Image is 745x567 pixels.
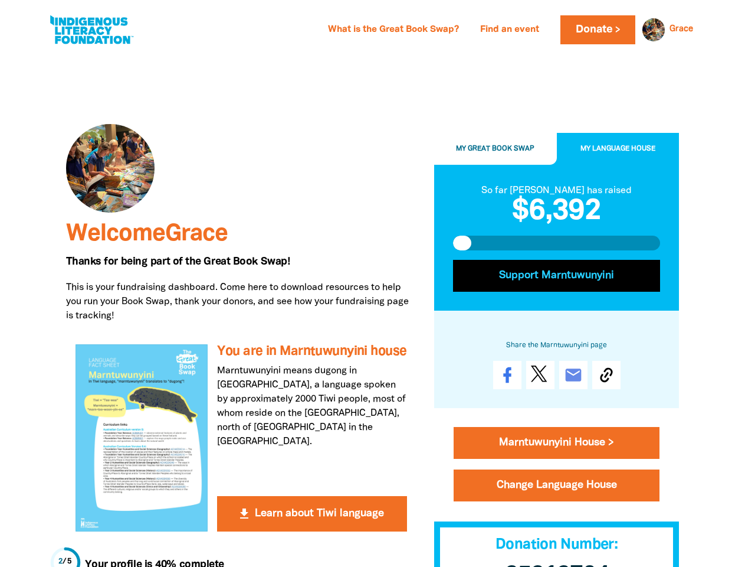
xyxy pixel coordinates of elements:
[557,133,680,165] button: My Language House
[454,470,660,502] button: Change Language House
[493,361,521,390] a: Share
[560,15,635,44] a: Donate
[66,257,290,266] span: Thanks for being part of the Great Book Swap!
[564,366,583,385] i: email
[434,133,557,165] button: My Great Book Swap
[669,25,693,34] a: Grace
[321,21,466,40] a: What is the Great Book Swap?
[66,223,228,245] span: Welcome Grace
[456,146,534,152] span: My Great Book Swap
[237,507,251,521] i: get_app
[580,146,655,152] span: My Language House
[526,361,554,390] a: Post
[495,539,618,552] span: Donation Number:
[473,21,546,40] a: Find an event
[453,260,661,292] button: Support Marntuwunyini
[454,428,660,460] a: Marntuwunyini House >
[592,361,621,390] button: Copy Link
[58,558,63,565] span: 2
[217,496,406,532] button: get_app Learn about Tiwi language
[453,198,661,226] h2: $6,392
[217,344,406,359] h3: You are in Marntuwunyini house
[453,339,661,352] h6: Share the Marntuwunyini page
[453,184,661,198] div: So far [PERSON_NAME] has raised
[559,361,588,390] a: email
[76,344,208,531] img: You are in Marntuwunyini house
[66,281,416,323] p: This is your fundraising dashboard. Come here to download resources to help you run your Book Swa...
